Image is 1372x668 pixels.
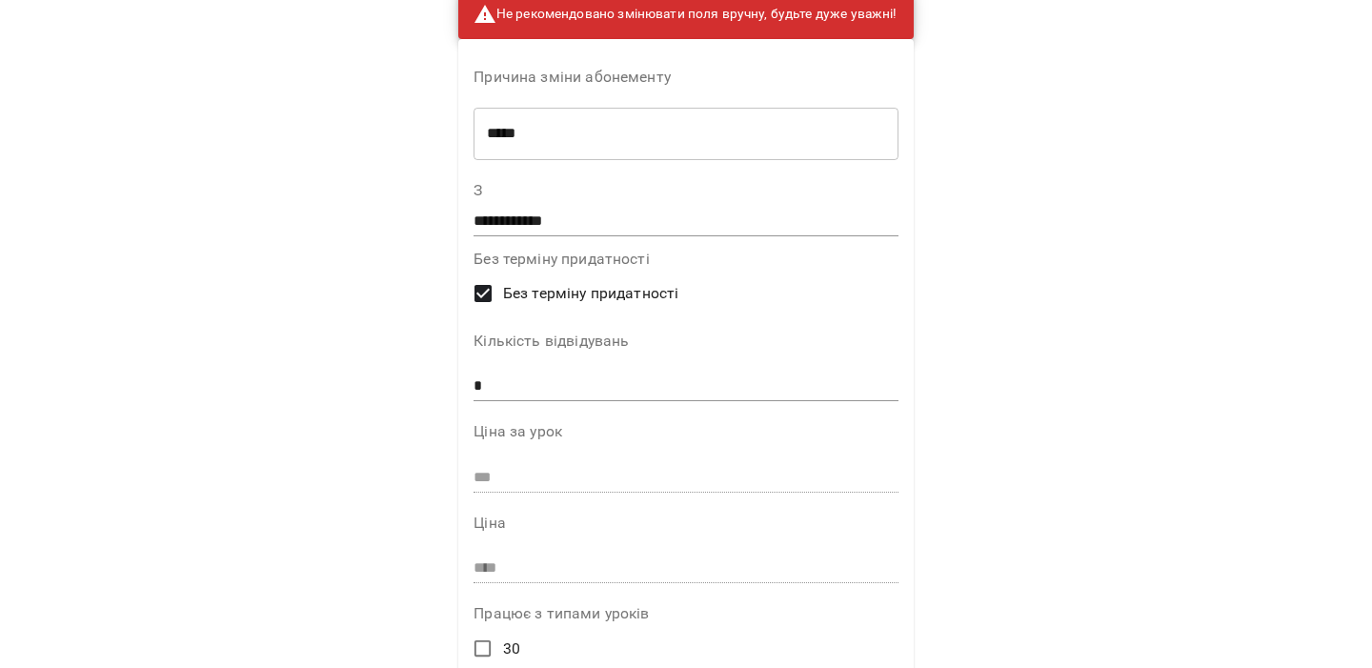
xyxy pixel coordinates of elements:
[474,606,898,621] label: Працює з типами уроків
[474,252,898,267] label: Без терміну придатності
[474,183,898,198] label: З
[503,638,520,660] span: 30
[474,516,898,531] label: Ціна
[474,3,897,26] span: Не рекомендовано змінювати поля вручну, будьте дуже уважні!
[474,70,898,85] label: Причина зміни абонементу
[474,334,898,349] label: Кількість відвідувань
[474,424,898,439] label: Ціна за урок
[503,282,678,305] span: Без терміну придатності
